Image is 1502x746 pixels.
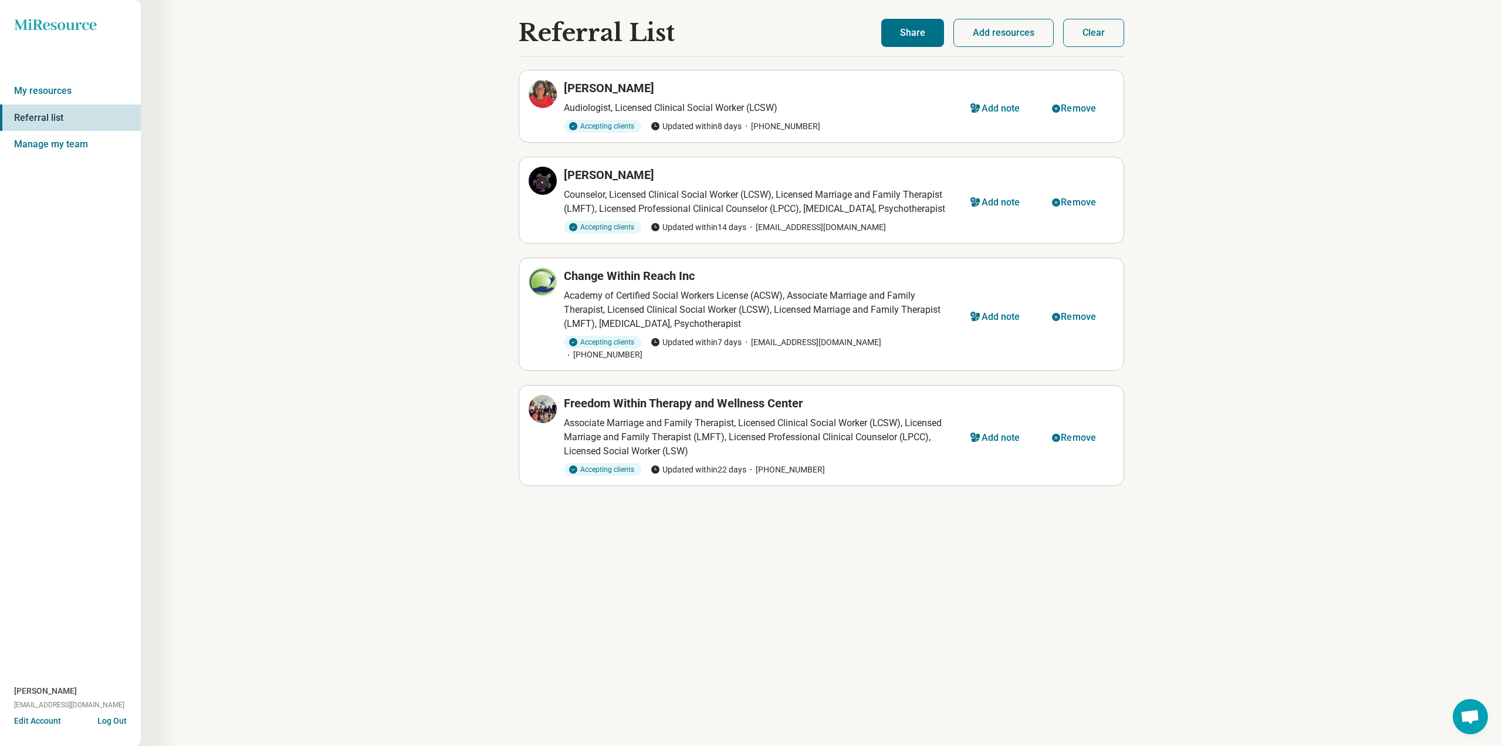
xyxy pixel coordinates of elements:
p: Audiologist, Licensed Clinical Social Worker (LCSW) [564,101,956,115]
h3: Freedom Within Therapy and Wellness Center [564,395,803,411]
span: Updated within 8 days [651,120,742,133]
button: Edit Account [14,715,61,727]
span: [EMAIL_ADDRESS][DOMAIN_NAME] [742,336,881,349]
div: Remove [1061,104,1096,113]
span: [EMAIL_ADDRESS][DOMAIN_NAME] [14,700,124,710]
div: Accepting clients [564,336,641,349]
div: Add note [982,433,1020,443]
span: [PERSON_NAME] [14,685,77,697]
p: Associate Marriage and Family Therapist, Licensed Clinical Social Worker (LCSW), Licensed Marriag... [564,416,956,458]
button: Log Out [97,715,127,724]
button: Remove [1038,303,1114,331]
span: [EMAIL_ADDRESS][DOMAIN_NAME] [746,221,886,234]
h3: Change Within Reach Inc [564,268,695,284]
button: Remove [1038,94,1114,123]
button: Remove [1038,424,1114,452]
h1: Referral List [519,19,675,46]
button: Add resources [953,19,1054,47]
p: Counselor, Licensed Clinical Social Worker (LCSW), Licensed Marriage and Family Therapist (LMFT),... [564,188,956,216]
h3: [PERSON_NAME] [564,167,654,183]
div: Add note [982,104,1020,113]
button: Share [881,19,944,47]
div: Add note [982,312,1020,322]
div: Remove [1061,312,1096,322]
div: Accepting clients [564,120,641,133]
div: Accepting clients [564,463,641,476]
span: [PHONE_NUMBER] [564,349,642,361]
button: Add note [956,94,1038,123]
span: [PHONE_NUMBER] [742,120,820,133]
div: Remove [1061,198,1096,207]
p: Academy of Certified Social Workers License (ACSW), Associate Marriage and Family Therapist, Lice... [564,289,956,331]
div: Accepting clients [564,221,641,234]
button: Remove [1038,188,1114,217]
button: Add note [956,424,1038,452]
button: Clear [1063,19,1124,47]
button: Add note [956,303,1038,331]
span: Updated within 14 days [651,221,746,234]
span: Updated within 22 days [651,464,746,476]
div: Add note [982,198,1020,207]
div: Open chat [1453,699,1488,734]
span: [PHONE_NUMBER] [746,464,825,476]
button: Add note [956,188,1038,217]
div: Remove [1061,433,1096,443]
h3: [PERSON_NAME] [564,80,654,96]
span: Updated within 7 days [651,336,742,349]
